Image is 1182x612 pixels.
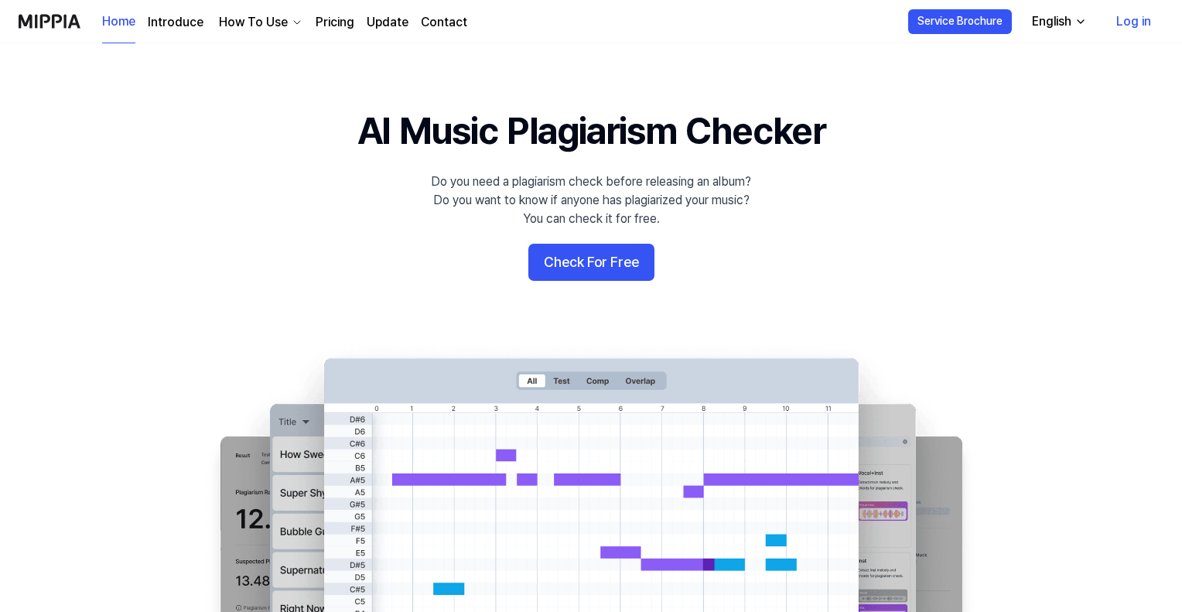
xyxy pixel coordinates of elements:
[908,9,1012,34] button: Service Brochure
[316,13,354,32] a: Pricing
[1020,6,1096,37] button: English
[1029,12,1074,31] div: English
[431,173,751,228] div: Do you need a plagiarism check before releasing an album? Do you want to know if anyone has plagi...
[102,1,135,43] a: Home
[367,13,408,32] a: Update
[216,13,303,32] button: How To Use
[421,13,467,32] a: Contact
[216,13,291,32] div: How To Use
[357,105,825,157] h1: AI Music Plagiarism Checker
[148,13,203,32] a: Introduce
[528,244,654,281] button: Check For Free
